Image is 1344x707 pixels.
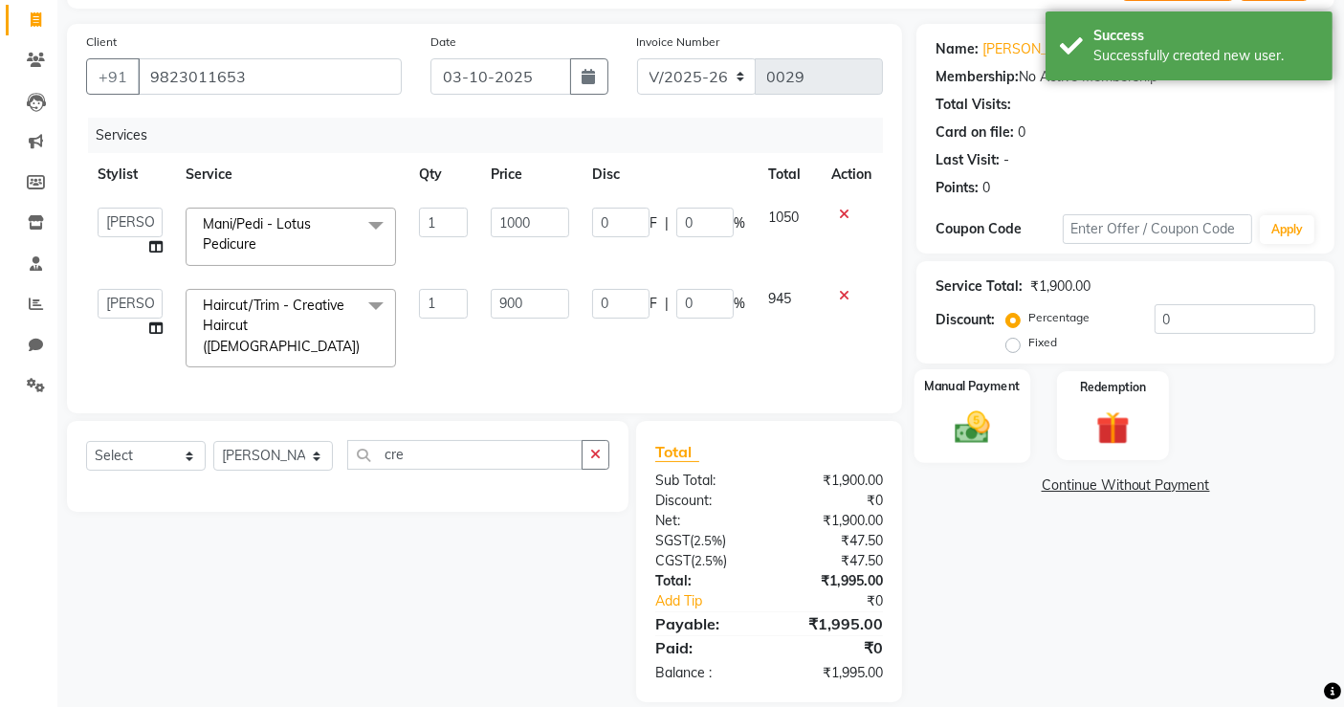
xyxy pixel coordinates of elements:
[757,153,820,196] th: Total
[665,213,669,233] span: |
[769,491,897,511] div: ₹0
[1018,122,1025,143] div: 0
[665,294,669,314] span: |
[86,33,117,51] label: Client
[936,178,979,198] div: Points:
[347,440,583,470] input: Search
[1030,276,1091,297] div: ₹1,900.00
[769,511,897,531] div: ₹1,900.00
[769,636,897,659] div: ₹0
[86,153,174,196] th: Stylist
[641,571,769,591] div: Total:
[936,276,1023,297] div: Service Total:
[936,67,1019,87] div: Membership:
[1003,150,1009,170] div: -
[936,122,1014,143] div: Card on file:
[1028,309,1090,326] label: Percentage
[982,178,990,198] div: 0
[694,533,722,548] span: 2.5%
[820,153,883,196] th: Action
[1080,379,1146,396] label: Redemption
[256,235,265,253] a: x
[88,118,897,153] div: Services
[936,219,1062,239] div: Coupon Code
[936,95,1011,115] div: Total Visits:
[982,39,1090,59] a: [PERSON_NAME]
[641,612,769,635] div: Payable:
[655,532,690,549] span: SGST
[637,33,720,51] label: Invoice Number
[581,153,757,196] th: Disc
[768,290,791,307] span: 945
[203,297,360,355] span: Haircut/Trim - Creative Haircut ([DEMOGRAPHIC_DATA])
[430,33,456,51] label: Date
[769,471,897,491] div: ₹1,900.00
[1093,46,1318,66] div: Successfully created new user.
[936,150,1000,170] div: Last Visit:
[791,591,898,611] div: ₹0
[769,531,897,551] div: ₹47.50
[655,552,691,569] span: CGST
[641,551,769,571] div: ( )
[1063,214,1252,244] input: Enter Offer / Coupon Code
[86,58,140,95] button: +91
[650,213,657,233] span: F
[641,636,769,659] div: Paid:
[734,213,745,233] span: %
[1093,26,1318,46] div: Success
[936,39,979,59] div: Name:
[769,663,897,683] div: ₹1,995.00
[694,553,723,568] span: 2.5%
[925,377,1021,395] label: Manual Payment
[203,215,311,253] span: Mani/Pedi - Lotus Pedicure
[920,475,1331,496] a: Continue Without Payment
[641,531,769,551] div: ( )
[360,338,368,355] a: x
[650,294,657,314] span: F
[1028,334,1057,351] label: Fixed
[769,571,897,591] div: ₹1,995.00
[769,551,897,571] div: ₹47.50
[1086,408,1140,450] img: _gift.svg
[408,153,479,196] th: Qty
[641,491,769,511] div: Discount:
[769,612,897,635] div: ₹1,995.00
[174,153,408,196] th: Service
[768,209,799,226] span: 1050
[641,591,790,611] a: Add Tip
[944,407,1002,447] img: _cash.svg
[138,58,402,95] input: Search by Name/Mobile/Email/Code
[641,511,769,531] div: Net:
[479,153,581,196] th: Price
[1260,215,1314,244] button: Apply
[655,442,699,462] span: Total
[936,310,995,330] div: Discount:
[734,294,745,314] span: %
[936,67,1315,87] div: No Active Membership
[641,471,769,491] div: Sub Total:
[641,663,769,683] div: Balance :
